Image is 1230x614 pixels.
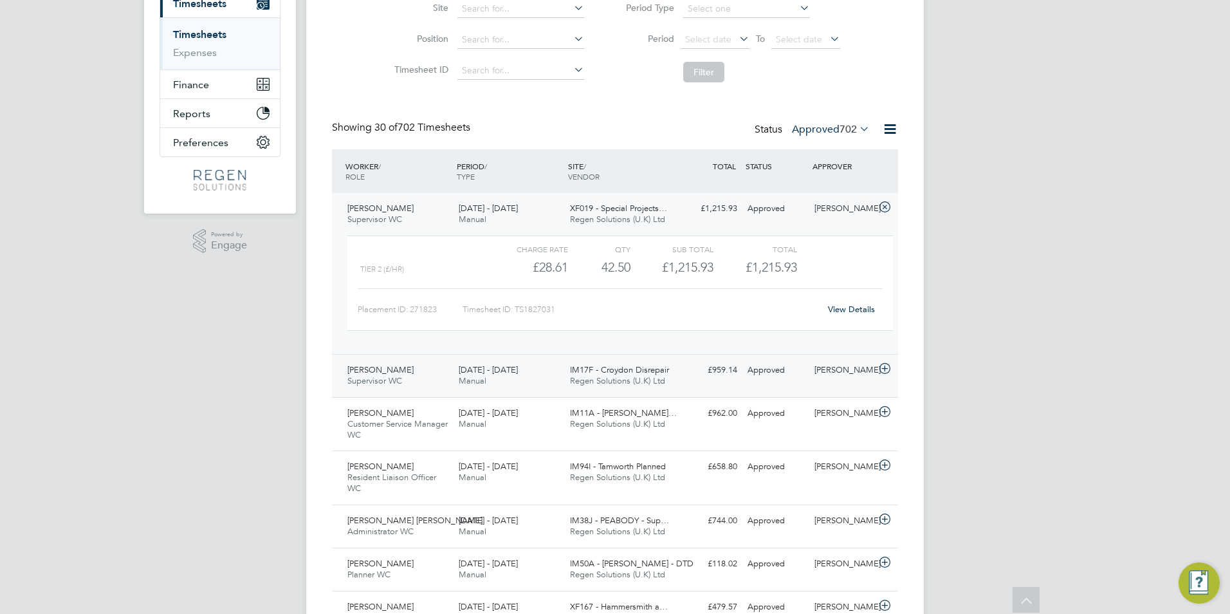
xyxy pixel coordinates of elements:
[742,554,809,575] div: Approved
[347,203,414,214] span: [PERSON_NAME]
[742,154,809,178] div: STATUS
[390,33,448,44] label: Position
[347,569,390,580] span: Planner WC
[630,241,713,257] div: Sub Total
[809,154,876,178] div: APPROVER
[755,121,872,139] div: Status
[565,154,676,188] div: SITE
[160,17,280,70] div: Timesheets
[809,554,876,575] div: [PERSON_NAME]
[742,456,809,478] div: Approved
[360,265,404,274] span: Tier 2 (£/HR)
[459,203,518,214] span: [DATE] - [DATE]
[809,360,876,381] div: [PERSON_NAME]
[568,257,630,278] div: 42.50
[173,79,209,91] span: Finance
[570,569,665,580] span: Regen Solutions (U.K) Ltd
[752,30,769,47] span: To
[685,33,731,45] span: Select date
[459,418,486,429] span: Manual
[173,136,228,149] span: Preferences
[459,526,486,537] span: Manual
[459,375,486,386] span: Manual
[570,364,669,375] span: IM17F - Croydon Disrepair
[193,229,248,254] a: Powered byEngage
[347,418,448,440] span: Customer Service Manager WC
[683,62,724,82] button: Filter
[347,601,414,612] span: [PERSON_NAME]
[211,240,247,251] span: Engage
[459,472,486,483] span: Manual
[484,161,487,171] span: /
[211,229,247,240] span: Powered by
[347,558,414,569] span: [PERSON_NAME]
[374,121,470,134] span: 702 Timesheets
[583,161,586,171] span: /
[776,33,822,45] span: Select date
[713,241,796,257] div: Total
[570,461,666,472] span: IM94I - Tamworth Planned
[630,257,713,278] div: £1,215.93
[675,403,742,424] div: £962.00
[194,170,246,191] img: regensolutions-logo-retina.png
[347,407,414,418] span: [PERSON_NAME]
[457,62,584,80] input: Search for...
[160,70,280,98] button: Finance
[828,304,875,315] a: View Details
[454,154,565,188] div: PERIOD
[570,515,669,526] span: IM38J - PEABODY - Sup…
[459,569,486,580] span: Manual
[792,123,870,136] label: Approved
[485,257,568,278] div: £28.61
[568,171,600,181] span: VENDOR
[570,214,665,225] span: Regen Solutions (U.K) Ltd
[347,214,402,225] span: Supervisor WC
[568,241,630,257] div: QTY
[459,558,518,569] span: [DATE] - [DATE]
[675,554,742,575] div: £118.02
[347,526,414,537] span: Administrator WC
[809,198,876,219] div: [PERSON_NAME]
[742,403,809,424] div: Approved
[342,154,454,188] div: WORKER
[160,128,280,156] button: Preferences
[347,515,482,526] span: [PERSON_NAME] [PERSON_NAME]
[160,99,280,127] button: Reports
[160,170,280,191] a: Go to home page
[742,510,809,532] div: Approved
[347,375,402,386] span: Supervisor WC
[459,214,486,225] span: Manual
[332,121,473,135] div: Showing
[570,418,665,429] span: Regen Solutions (U.K) Ltd
[742,360,809,381] div: Approved
[485,241,568,257] div: Charge rate
[570,526,665,537] span: Regen Solutions (U.K) Ltd
[675,198,742,219] div: £1,215.93
[378,161,381,171] span: /
[809,510,876,532] div: [PERSON_NAME]
[459,461,518,472] span: [DATE] - [DATE]
[570,375,665,386] span: Regen Solutions (U.K) Ltd
[347,472,436,494] span: Resident Liaison Officer WC
[457,31,584,49] input: Search for...
[675,510,742,532] div: £744.00
[570,472,665,483] span: Regen Solutions (U.K) Ltd
[746,259,797,275] span: £1,215.93
[840,123,857,136] span: 702
[809,403,876,424] div: [PERSON_NAME]
[616,33,674,44] label: Period
[173,46,217,59] a: Expenses
[459,601,518,612] span: [DATE] - [DATE]
[374,121,398,134] span: 30 of
[347,461,414,472] span: [PERSON_NAME]
[358,299,463,320] div: Placement ID: 271823
[570,203,667,214] span: XF019 - Special Projects…
[390,64,448,75] label: Timesheet ID
[742,198,809,219] div: Approved
[345,171,365,181] span: ROLE
[459,407,518,418] span: [DATE] - [DATE]
[459,364,518,375] span: [DATE] - [DATE]
[713,161,736,171] span: TOTAL
[463,299,820,320] div: Timesheet ID: TS1827031
[457,171,475,181] span: TYPE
